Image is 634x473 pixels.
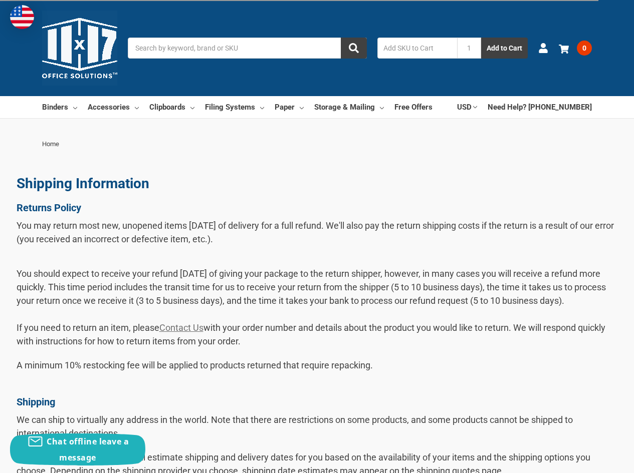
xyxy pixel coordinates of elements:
[377,38,457,59] input: Add SKU to Cart
[10,433,145,465] button: Chat offline leave a message
[42,96,77,118] a: Binders
[42,11,117,86] img: 11x17.com
[314,96,384,118] a: Storage & Mailing
[17,360,373,384] span: A minimum 10% restocking fee will be applied to products returned that require repacking.
[10,5,34,29] img: duty and tax information for United States
[457,96,477,118] a: USD
[47,436,129,463] span: Chat offline leave a message
[17,202,618,214] h1: Returns Policy
[275,96,304,118] a: Paper
[159,322,203,333] a: Contact Us
[17,175,149,192] a: Shipping Information
[205,96,264,118] a: Filing Systems
[128,38,367,59] input: Search by keyword, brand or SKU
[551,446,634,473] iframe: Google Customer Reviews
[17,220,614,244] span: You may return most new, unopened items [DATE] of delivery for a full refund. We'll also pay the ...
[577,41,592,56] span: 0
[17,268,606,346] span: You should expect to receive your refund [DATE] of giving your package to the return shipper, how...
[481,38,528,59] button: Add to Cart
[17,414,573,438] span: We can ship to virtually any address in the world. Note that there are restrictions on some produ...
[149,96,194,118] a: Clipboards
[488,96,592,118] a: Need Help? [PHONE_NUMBER]
[42,140,59,148] span: Home
[88,96,139,118] a: Accessories
[394,96,433,118] a: Free Offers
[559,35,592,61] a: 0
